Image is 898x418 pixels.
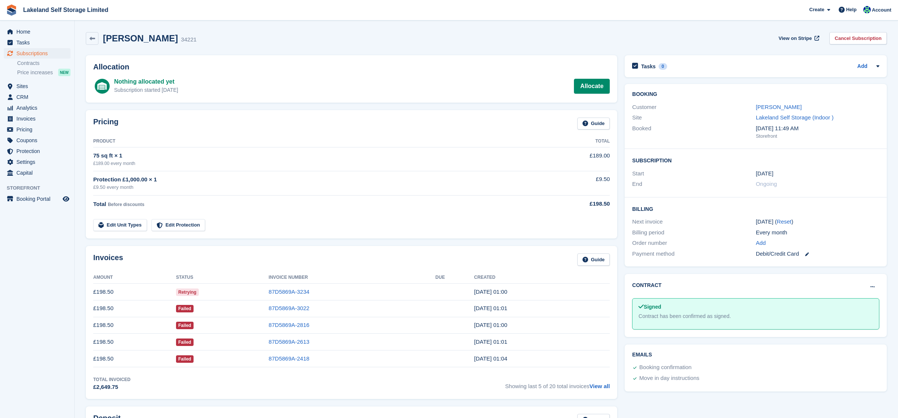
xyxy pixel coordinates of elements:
span: Capital [16,168,61,178]
time: 2025-09-26 00:00:49 UTC [474,288,507,295]
div: Protection £1,000.00 × 1 [93,175,531,184]
span: Pricing [16,124,61,135]
a: 87D5869A-2613 [269,339,309,345]
h2: Billing [632,205,879,212]
h2: Allocation [93,63,610,71]
a: Guide [577,253,610,266]
h2: Booking [632,91,879,97]
span: Price increases [17,69,53,76]
a: Lakeland Self Storage Limited [20,4,112,16]
a: menu [4,81,70,91]
span: Total [93,201,106,207]
span: Home [16,26,61,37]
td: £189.00 [531,147,610,171]
span: Failed [176,355,194,363]
th: Product [93,135,531,147]
th: Due [436,272,474,284]
div: Booked [632,124,756,140]
th: Status [176,272,269,284]
div: £198.50 [531,200,610,208]
div: 0 [659,63,667,70]
th: Total [531,135,610,147]
span: Invoices [16,113,61,124]
a: menu [4,168,70,178]
span: Before discounts [108,202,144,207]
td: £198.50 [93,284,176,300]
div: £9.50 every month [93,184,531,191]
a: menu [4,135,70,146]
span: Coupons [16,135,61,146]
div: NEW [58,69,70,76]
span: Create [809,6,824,13]
span: Help [846,6,857,13]
a: menu [4,194,70,204]
span: Settings [16,157,61,167]
div: Start [632,169,756,178]
time: 2025-06-26 00:01:47 UTC [474,339,507,345]
div: Payment method [632,250,756,258]
a: Edit Unit Types [93,219,147,231]
a: Price increases NEW [17,68,70,77]
div: Nothing allocated yet [114,77,178,86]
a: Reset [777,218,791,225]
span: Failed [176,305,194,312]
span: Sites [16,81,61,91]
a: menu [4,146,70,156]
a: View on Stripe [776,32,821,44]
a: menu [4,113,70,124]
span: Account [872,6,891,14]
a: 87D5869A-3022 [269,305,309,311]
a: [PERSON_NAME] [756,104,802,110]
div: 34221 [181,35,197,44]
td: £198.50 [93,300,176,317]
a: menu [4,103,70,113]
th: Amount [93,272,176,284]
h2: Tasks [641,63,656,70]
a: menu [4,26,70,37]
div: Order number [632,239,756,247]
div: Site [632,113,756,122]
a: Cancel Subscription [829,32,887,44]
div: End [632,180,756,188]
th: Created [474,272,610,284]
div: Billing period [632,228,756,237]
div: Move in day instructions [639,374,699,383]
div: Debit/Credit Card [756,250,879,258]
h2: Subscription [632,156,879,164]
a: 87D5869A-3234 [269,288,309,295]
a: Lakeland Self Storage (Indoor ) [756,114,833,121]
a: 87D5869A-2816 [269,322,309,328]
td: £198.50 [93,334,176,350]
time: 2025-08-26 00:01:39 UTC [474,305,507,311]
a: 87D5869A-2418 [269,355,309,362]
div: Customer [632,103,756,112]
div: [DATE] ( ) [756,218,879,226]
a: menu [4,92,70,102]
a: menu [4,124,70,135]
img: Steve Aynsley [863,6,871,13]
td: £9.50 [531,171,610,195]
a: Guide [577,118,610,130]
span: Booking Portal [16,194,61,204]
a: Add [756,239,766,247]
a: Preview store [62,194,70,203]
div: Signed [638,303,873,311]
span: Retrying [176,288,199,296]
h2: Emails [632,352,879,358]
span: Failed [176,339,194,346]
div: Subscription started [DATE] [114,86,178,94]
time: 2024-02-26 00:00:00 UTC [756,169,773,178]
a: menu [4,157,70,167]
div: £2,649.75 [93,383,131,392]
h2: Pricing [93,118,119,130]
span: Ongoing [756,181,777,187]
h2: Contract [632,281,662,289]
td: £198.50 [93,350,176,367]
div: [DATE] 11:49 AM [756,124,879,133]
a: Add [857,62,867,71]
div: 75 sq ft × 1 [93,152,531,160]
span: Showing last 5 of 20 total invoices [505,376,610,392]
span: View on Stripe [779,35,812,42]
h2: Invoices [93,253,123,266]
div: Contract has been confirmed as signed. [638,312,873,320]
